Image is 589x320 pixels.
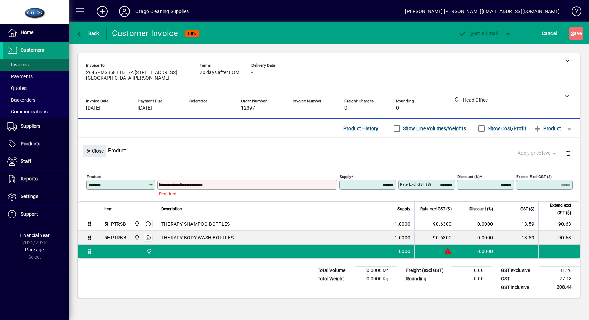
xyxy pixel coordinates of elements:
span: GST ($) [520,205,534,213]
button: Cancel [540,27,559,40]
span: Description [161,205,182,213]
span: Package [25,247,44,252]
span: Support [21,211,38,217]
span: Products [21,141,40,146]
span: Item [104,205,113,213]
span: [DATE] [86,105,100,111]
td: 181.26 [539,267,580,275]
div: 5HPTRSB [104,220,126,227]
a: Backorders [3,94,69,106]
mat-label: Discount (%) [457,174,480,179]
a: Payments [3,71,69,82]
td: 90.63 [538,217,580,231]
td: 208.44 [539,283,580,292]
button: Delete [560,145,577,161]
span: Extend excl GST ($) [543,202,571,217]
span: 1.0000 [395,220,411,227]
span: Back [76,31,99,36]
span: Reports [21,176,38,182]
span: Supply [397,205,410,213]
span: Head Office [133,220,141,228]
button: Post & Email [455,27,502,40]
td: 90.63 [538,231,580,245]
td: 0.00 [451,275,492,283]
span: 2645 - MS858 LTD T/A [STREET_ADDRESS][GEOGRAPHIC_DATA][PERSON_NAME] [86,70,189,81]
span: Invoices [7,62,29,68]
mat-label: Extend excl GST ($) [516,174,552,179]
a: Home [3,24,69,41]
div: 90.6300 [419,220,452,227]
span: 1.0000 [395,248,411,255]
td: 0.0000 [456,231,497,245]
span: Product History [343,123,379,134]
div: Otago Cleaning Supplies [135,6,189,17]
span: Payments [7,74,33,79]
span: [DATE] [138,105,152,111]
span: Customers [21,47,44,53]
button: Product History [341,122,381,135]
td: 0.0000 Kg [355,275,397,283]
mat-label: Rate excl GST ($) [400,182,431,187]
button: Close [83,145,106,157]
label: Show Line Volumes/Weights [402,125,466,132]
span: Close [86,145,104,157]
td: 0.0000 M³ [355,267,397,275]
span: 20 days after EOM [200,70,239,75]
span: - [293,105,294,111]
a: Reports [3,171,69,188]
span: 0 [396,105,399,111]
a: Products [3,135,69,153]
span: Communications [7,109,48,114]
span: Quotes [7,85,27,91]
td: Freight (excl GST) [402,267,451,275]
span: 0 [344,105,347,111]
a: Communications [3,106,69,117]
button: Profile [113,5,135,18]
span: - [189,105,191,111]
mat-label: Product [87,174,101,179]
span: ave [571,28,582,39]
td: Total Weight [314,275,355,283]
div: 90.6300 [419,234,452,241]
td: GST [497,275,539,283]
span: Home [21,30,33,35]
span: Apply price level [518,149,558,157]
app-page-header-button: Delete [560,150,577,156]
button: Apply price level [515,147,560,159]
span: Settings [21,194,38,199]
span: 1.0000 [395,234,411,241]
span: Staff [21,158,31,164]
div: 5HPTRBB [104,234,126,241]
mat-label: Supply [340,174,351,179]
span: ost & Email [458,31,498,36]
mat-error: Required [159,190,332,197]
a: Quotes [3,82,69,94]
span: Cancel [542,28,557,39]
span: Suppliers [21,123,40,129]
div: [PERSON_NAME] [PERSON_NAME][EMAIL_ADDRESS][DOMAIN_NAME] [405,6,560,17]
td: Rounding [402,275,451,283]
a: Settings [3,188,69,205]
a: Invoices [3,59,69,71]
span: NEW [188,31,197,36]
div: Product [78,138,580,163]
app-page-header-button: Close [81,147,108,154]
td: 0.0000 [456,217,497,231]
span: P [470,31,473,36]
td: 0.0000 [456,245,497,258]
label: Show Cost/Profit [486,125,526,132]
span: 12397 [241,105,255,111]
span: Rate excl GST ($) [420,205,452,213]
a: Suppliers [3,118,69,135]
button: Save [569,27,583,40]
td: 0.00 [451,267,492,275]
span: THERAPY SHAMPOO BOTTLES [161,220,230,227]
span: S [571,31,574,36]
app-page-header-button: Back [69,27,107,40]
mat-label: Description [159,182,179,187]
span: Head Office [145,248,153,255]
td: Total Volume [314,267,355,275]
button: Add [91,5,113,18]
span: Financial Year [20,233,50,238]
span: - [251,70,253,75]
